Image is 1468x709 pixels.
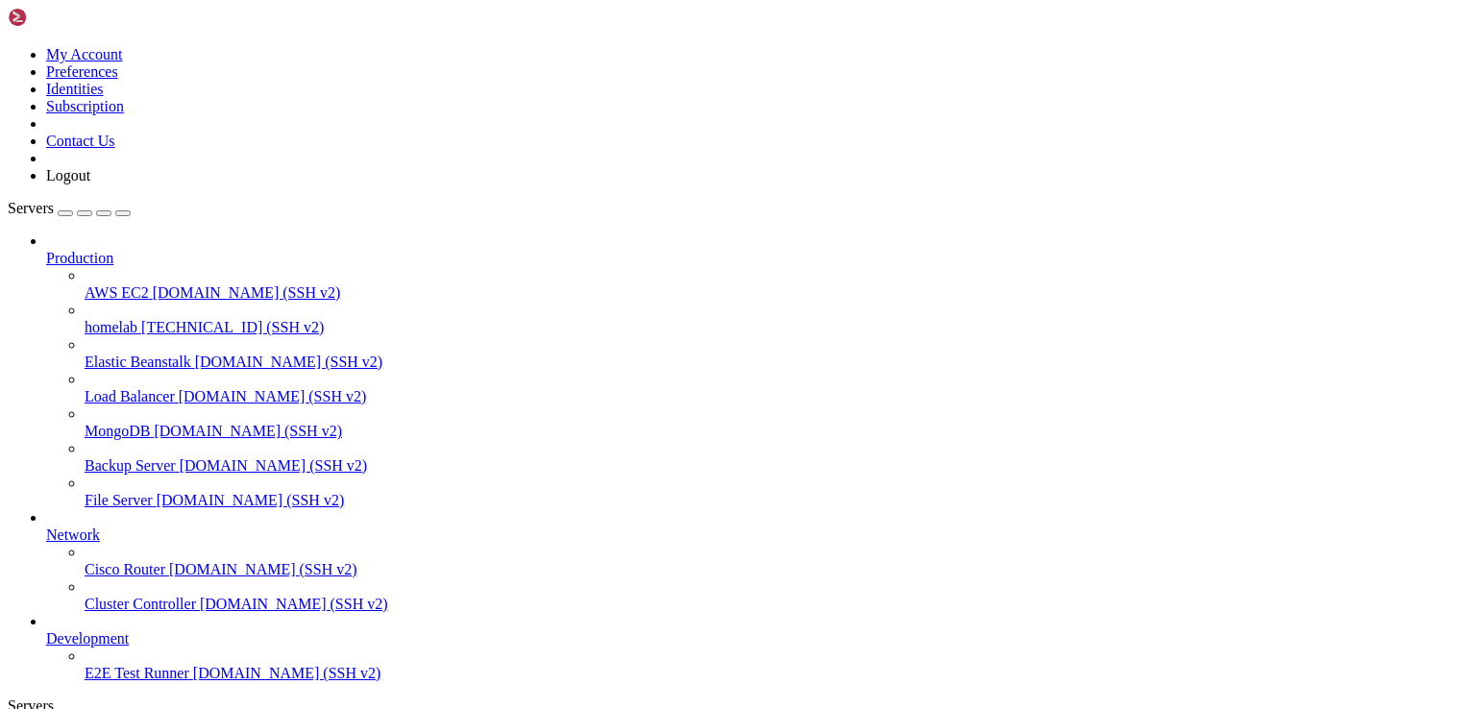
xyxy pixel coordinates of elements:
[85,423,150,439] span: MongoDB
[154,423,342,439] span: [DOMAIN_NAME] (SSH v2)
[85,405,1460,440] li: MongoDB [DOMAIN_NAME] (SSH v2)
[85,319,137,335] span: homelab
[85,284,149,301] span: AWS EC2
[46,46,123,62] a: My Account
[85,578,1460,613] li: Cluster Controller [DOMAIN_NAME] (SSH v2)
[46,250,1460,267] a: Production
[46,526,100,543] span: Network
[46,509,1460,613] li: Network
[180,457,368,474] span: [DOMAIN_NAME] (SSH v2)
[141,319,324,335] span: [TECHNICAL_ID] (SSH v2)
[85,561,1460,578] a: Cisco Router [DOMAIN_NAME] (SSH v2)
[85,457,176,474] span: Backup Server
[46,98,124,114] a: Subscription
[85,336,1460,371] li: Elastic Beanstalk [DOMAIN_NAME] (SSH v2)
[85,267,1460,302] li: AWS EC2 [DOMAIN_NAME] (SSH v2)
[85,284,1460,302] a: AWS EC2 [DOMAIN_NAME] (SSH v2)
[46,613,1460,682] li: Development
[85,596,196,612] span: Cluster Controller
[85,319,1460,336] a: homelab [TECHNICAL_ID] (SSH v2)
[85,388,1460,405] a: Load Balancer [DOMAIN_NAME] (SSH v2)
[85,561,165,577] span: Cisco Router
[85,596,1460,613] a: Cluster Controller [DOMAIN_NAME] (SSH v2)
[85,354,191,370] span: Elastic Beanstalk
[8,8,118,27] img: Shellngn
[46,81,104,97] a: Identities
[157,492,345,508] span: [DOMAIN_NAME] (SSH v2)
[46,133,115,149] a: Contact Us
[8,200,54,216] span: Servers
[193,665,381,681] span: [DOMAIN_NAME] (SSH v2)
[85,665,189,681] span: E2E Test Runner
[153,284,341,301] span: [DOMAIN_NAME] (SSH v2)
[46,63,118,80] a: Preferences
[85,371,1460,405] li: Load Balancer [DOMAIN_NAME] (SSH v2)
[85,665,1460,682] a: E2E Test Runner [DOMAIN_NAME] (SSH v2)
[85,388,175,404] span: Load Balancer
[46,630,129,647] span: Development
[85,354,1460,371] a: Elastic Beanstalk [DOMAIN_NAME] (SSH v2)
[200,596,388,612] span: [DOMAIN_NAME] (SSH v2)
[85,475,1460,509] li: File Server [DOMAIN_NAME] (SSH v2)
[46,630,1460,648] a: Development
[85,492,153,508] span: File Server
[85,440,1460,475] li: Backup Server [DOMAIN_NAME] (SSH v2)
[85,457,1460,475] a: Backup Server [DOMAIN_NAME] (SSH v2)
[169,561,357,577] span: [DOMAIN_NAME] (SSH v2)
[46,232,1460,509] li: Production
[195,354,383,370] span: [DOMAIN_NAME] (SSH v2)
[46,526,1460,544] a: Network
[85,492,1460,509] a: File Server [DOMAIN_NAME] (SSH v2)
[85,302,1460,336] li: homelab [TECHNICAL_ID] (SSH v2)
[85,544,1460,578] li: Cisco Router [DOMAIN_NAME] (SSH v2)
[179,388,367,404] span: [DOMAIN_NAME] (SSH v2)
[85,423,1460,440] a: MongoDB [DOMAIN_NAME] (SSH v2)
[8,200,131,216] a: Servers
[46,167,90,183] a: Logout
[46,250,113,266] span: Production
[85,648,1460,682] li: E2E Test Runner [DOMAIN_NAME] (SSH v2)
